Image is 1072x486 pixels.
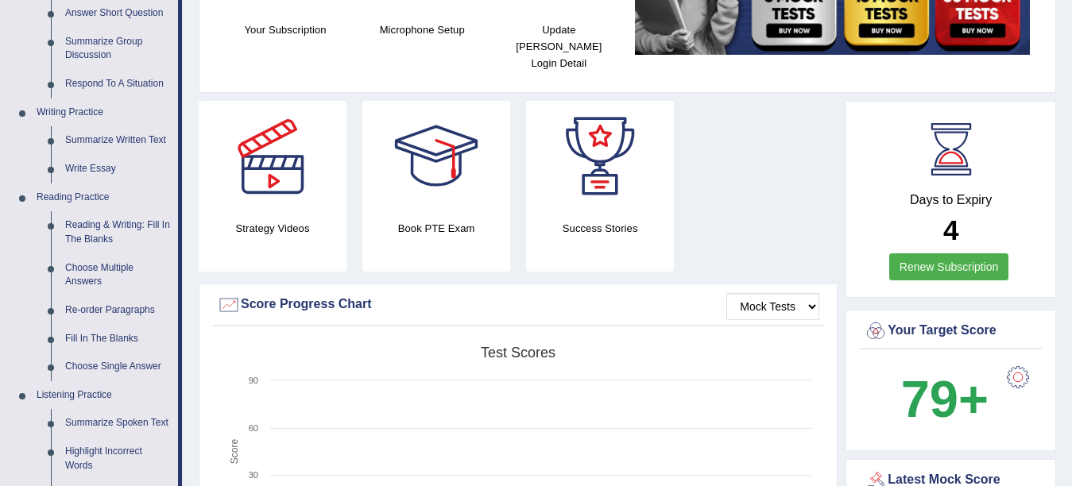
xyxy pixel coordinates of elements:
a: Listening Practice [29,381,178,410]
a: Choose Single Answer [58,353,178,381]
a: Writing Practice [29,98,178,127]
a: Summarize Spoken Text [58,409,178,438]
h4: Book PTE Exam [362,220,510,237]
a: Reading & Writing: Fill In The Blanks [58,211,178,253]
a: Reading Practice [29,183,178,212]
a: Highlight Incorrect Words [58,438,178,480]
div: Your Target Score [864,319,1038,343]
text: 90 [249,376,258,385]
h4: Your Subscription [225,21,346,38]
text: 30 [249,470,258,480]
a: Renew Subscription [889,253,1009,280]
a: Summarize Written Text [58,126,178,155]
h4: Success Stories [526,220,674,237]
b: 79+ [901,370,989,428]
a: Fill In The Blanks [58,325,178,353]
a: Choose Multiple Answers [58,254,178,296]
a: Respond To A Situation [58,70,178,98]
a: Write Essay [58,155,178,183]
text: 60 [249,423,258,433]
h4: Days to Expiry [864,193,1038,207]
tspan: Test scores [481,345,555,361]
h4: Microphone Setup [362,21,482,38]
b: 4 [943,214,958,245]
div: Score Progress Chart [217,293,819,317]
a: Summarize Group Discussion [58,28,178,70]
h4: Strategy Videos [199,220,346,237]
a: Re-order Paragraphs [58,296,178,325]
h4: Update [PERSON_NAME] Login Detail [498,21,619,71]
tspan: Score [229,439,240,465]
